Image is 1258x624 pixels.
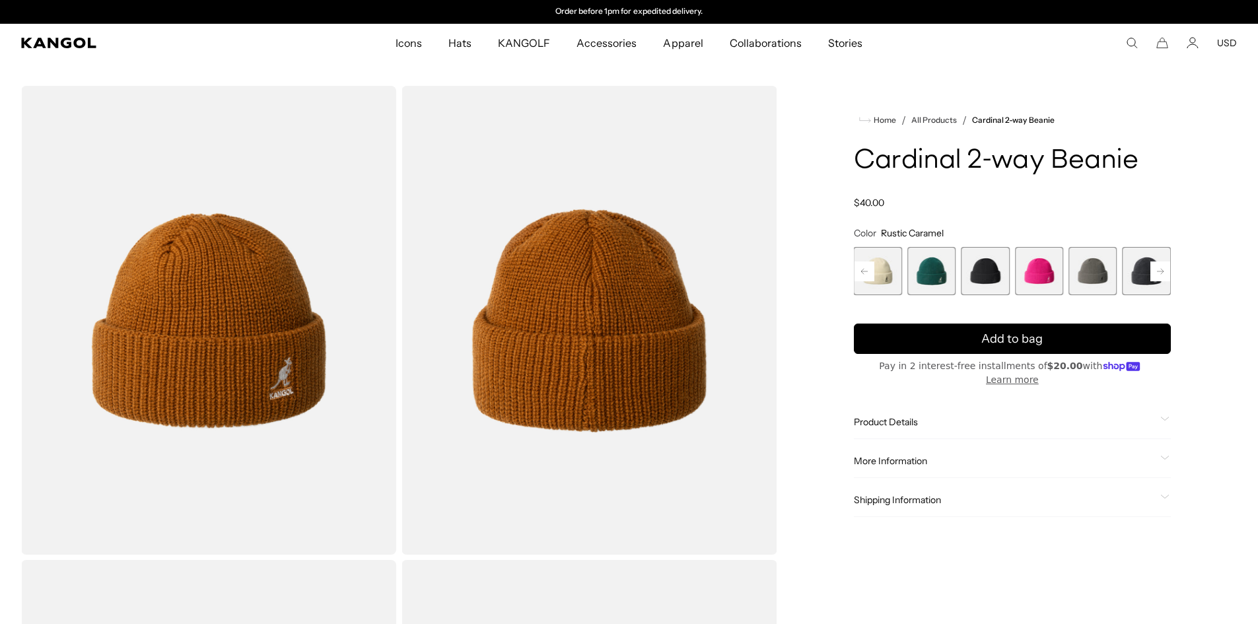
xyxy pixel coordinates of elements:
[972,116,1055,125] a: Cardinal 2-way Beanie
[1217,37,1237,49] button: USD
[396,24,422,62] span: Icons
[1156,37,1168,49] button: Cart
[828,24,862,62] span: Stories
[854,227,876,239] span: Color
[1015,247,1063,295] div: 6 of 14
[1015,247,1063,295] label: Electric Pink
[1123,247,1171,295] div: 8 of 14
[907,247,956,295] label: Pine
[957,112,967,128] li: /
[854,416,1155,428] span: Product Details
[881,227,944,239] span: Rustic Caramel
[854,494,1155,506] span: Shipping Information
[907,247,956,295] div: 4 of 14
[815,24,876,62] a: Stories
[382,24,435,62] a: Icons
[854,324,1171,354] button: Add to bag
[854,197,884,209] span: $40.00
[854,455,1155,467] span: More Information
[577,24,637,62] span: Accessories
[493,7,765,17] slideshow-component: Announcement bar
[1126,37,1138,49] summary: Search here
[1068,247,1117,295] div: 7 of 14
[981,330,1043,348] span: Add to bag
[555,7,703,17] p: Order before 1pm for expedited delivery.
[493,7,765,17] div: Announcement
[854,147,1171,176] h1: Cardinal 2-way Beanie
[1068,247,1117,295] label: Grey
[854,247,902,295] div: 3 of 14
[402,86,777,555] img: color-rustic-caramel
[563,24,650,62] a: Accessories
[21,86,396,555] img: color-rustic-caramel
[485,24,563,62] a: KANGOLF
[650,24,716,62] a: Apparel
[21,38,262,48] a: Kangol
[1187,37,1199,49] a: Account
[448,24,472,62] span: Hats
[871,116,896,125] span: Home
[961,247,1009,295] div: 5 of 14
[961,247,1009,295] label: Black
[435,24,485,62] a: Hats
[859,114,896,126] a: Home
[663,24,703,62] span: Apparel
[716,24,815,62] a: Collaborations
[896,112,906,128] li: /
[1123,247,1171,295] label: Deep Springs
[498,24,550,62] span: KANGOLF
[854,247,902,295] label: Natural
[493,7,765,17] div: 2 of 2
[911,116,957,125] a: All Products
[730,24,802,62] span: Collaborations
[854,112,1171,128] nav: breadcrumbs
